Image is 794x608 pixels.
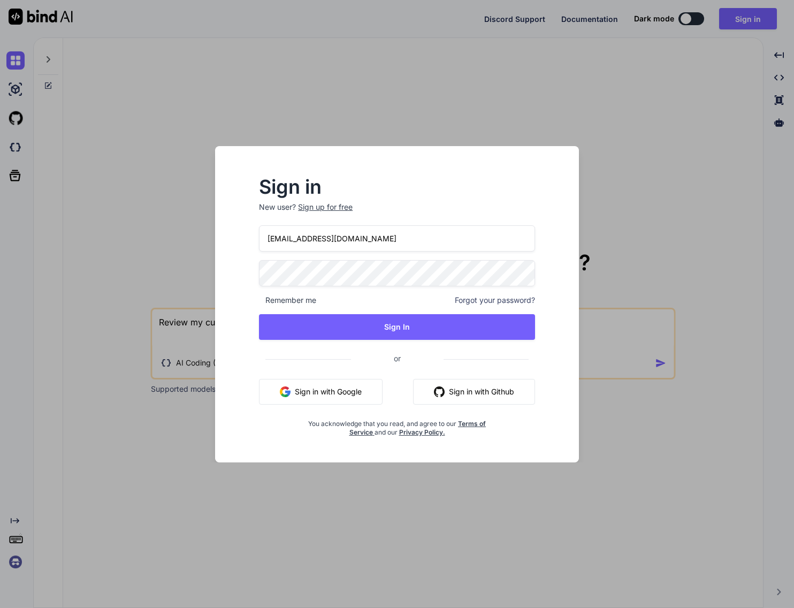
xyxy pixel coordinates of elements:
button: Sign in with Github [413,379,535,405]
p: New user? [259,202,535,225]
input: Login or Email [259,225,535,252]
img: github [434,386,445,397]
a: Terms of Service [349,420,486,436]
div: You acknowledge that you read, and agree to our and our [305,413,489,437]
button: Sign in with Google [259,379,383,405]
h2: Sign in [259,178,535,195]
a: Privacy Policy. [399,428,445,436]
img: google [280,386,291,397]
button: Sign In [259,314,535,340]
span: Remember me [259,295,316,306]
span: Forgot your password? [455,295,535,306]
span: or [351,345,444,371]
div: Sign up for free [298,202,353,212]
